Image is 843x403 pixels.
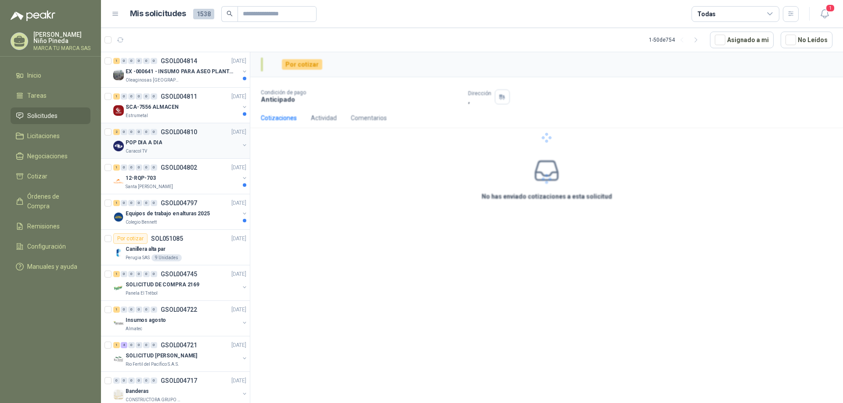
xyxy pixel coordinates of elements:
[697,9,716,19] div: Todas
[161,164,197,171] p: GSOL004802
[27,262,77,271] span: Manuales y ayuda
[126,245,166,253] p: Canillera alta par
[27,221,60,231] span: Remisiones
[136,58,142,64] div: 0
[710,32,774,48] button: Asignado a mi
[113,389,124,400] img: Company Logo
[33,32,90,44] p: [PERSON_NAME] Niño Pineda
[11,188,90,214] a: Órdenes de Compra
[227,11,233,17] span: search
[128,200,135,206] div: 0
[113,283,124,293] img: Company Logo
[143,378,150,384] div: 0
[161,307,197,313] p: GSOL004722
[126,290,158,297] p: Panela El Trébol
[121,342,127,348] div: 4
[126,112,148,119] p: Estrumetal
[113,200,120,206] div: 1
[113,105,124,116] img: Company Logo
[136,200,142,206] div: 0
[126,219,157,226] p: Colegio Bennett
[128,307,135,313] div: 0
[121,129,127,135] div: 0
[151,164,157,171] div: 0
[817,6,832,22] button: 1
[11,148,90,164] a: Negociaciones
[27,242,66,251] span: Configuración
[27,151,68,161] span: Negociaciones
[161,58,197,64] p: GSOL004814
[143,58,150,64] div: 0
[825,4,835,12] span: 1
[121,93,127,100] div: 0
[143,307,150,313] div: 0
[126,316,166,325] p: Insumos agosto
[143,271,150,277] div: 0
[231,57,246,65] p: [DATE]
[113,378,120,384] div: 0
[11,107,90,124] a: Solicitudes
[128,342,135,348] div: 0
[128,129,135,135] div: 0
[27,131,60,141] span: Licitaciones
[151,129,157,135] div: 0
[126,103,179,111] p: SCA-7556 ALMACEN
[121,271,127,277] div: 0
[113,304,248,332] a: 1 0 0 0 0 0 GSOL004722[DATE] Company LogoInsumos agostoAlmatec
[126,325,142,332] p: Almatec
[113,91,248,119] a: 1 0 0 0 0 0 GSOL004811[DATE] Company LogoSCA-7556 ALMACENEstrumetal
[231,164,246,172] p: [DATE]
[151,271,157,277] div: 0
[649,33,703,47] div: 1 - 50 de 754
[27,71,41,80] span: Inicio
[143,129,150,135] div: 0
[11,128,90,144] a: Licitaciones
[113,93,120,100] div: 1
[128,58,135,64] div: 0
[136,271,142,277] div: 0
[151,58,157,64] div: 0
[27,171,47,181] span: Cotizar
[11,11,55,21] img: Logo peakr
[130,7,186,20] h1: Mis solicitudes
[151,254,182,261] div: 9 Unidades
[231,306,246,314] p: [DATE]
[231,377,246,385] p: [DATE]
[113,164,120,171] div: 1
[136,307,142,313] div: 0
[161,378,197,384] p: GSOL004717
[11,258,90,275] a: Manuales y ayuda
[113,176,124,187] img: Company Logo
[126,183,173,190] p: Santa [PERSON_NAME]
[113,129,120,135] div: 2
[113,141,124,151] img: Company Logo
[126,210,210,218] p: Equipos de trabajo en alturas 2025
[121,307,127,313] div: 0
[128,271,135,277] div: 0
[113,58,120,64] div: 1
[126,77,181,84] p: Oleaginosas [GEOGRAPHIC_DATA][PERSON_NAME]
[27,192,82,211] span: Órdenes de Compra
[126,68,235,76] p: EX -000641 - INSUMO PARA ASEO PLANTA EXTRACTORA
[161,342,197,348] p: GSOL004721
[113,247,124,258] img: Company Logo
[126,139,162,147] p: POP DIA A DIA
[143,342,150,348] div: 0
[11,87,90,104] a: Tareas
[231,235,246,243] p: [DATE]
[151,342,157,348] div: 0
[126,148,147,155] p: Caracol TV
[11,67,90,84] a: Inicio
[136,164,142,171] div: 0
[126,387,149,396] p: Banderas
[136,342,142,348] div: 0
[121,378,127,384] div: 0
[27,111,58,121] span: Solicitudes
[143,164,150,171] div: 0
[113,56,248,84] a: 1 0 0 0 0 0 GSOL004814[DATE] Company LogoEX -000641 - INSUMO PARA ASEO PLANTA EXTRACTORAOleaginos...
[161,129,197,135] p: GSOL004810
[151,378,157,384] div: 0
[126,174,156,182] p: 12-RQP-703
[143,200,150,206] div: 0
[113,127,248,155] a: 2 0 0 0 0 0 GSOL004810[DATE] Company LogoPOP DIA A DIACaracol TV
